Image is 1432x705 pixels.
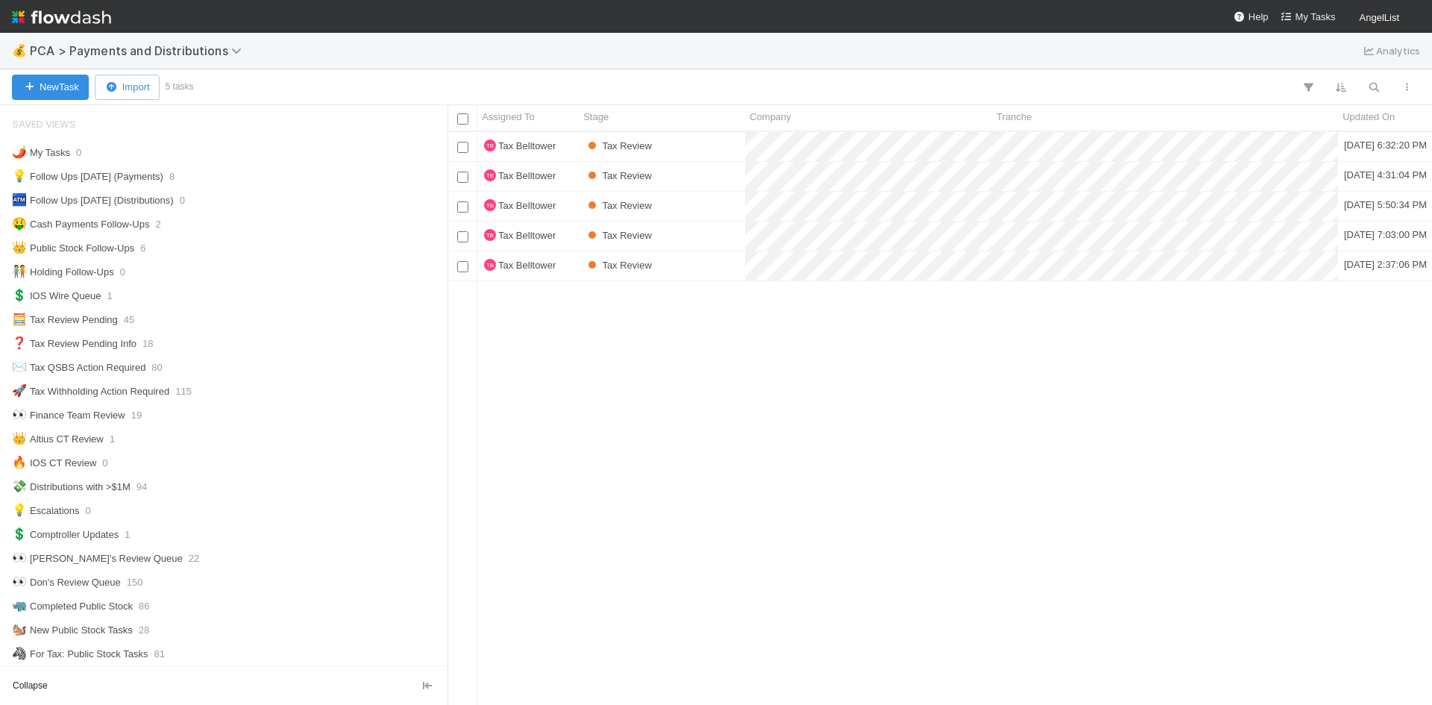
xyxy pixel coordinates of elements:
span: 🌶️ [12,145,27,158]
div: New Public Stock Tasks [12,621,133,639]
div: Tax Review [585,228,652,243]
button: Import [95,75,160,100]
span: 86 [139,597,149,615]
span: Tax Review [585,170,652,181]
div: Tax Belltower [484,229,496,241]
span: 1 [107,286,112,305]
div: [PERSON_NAME]'s Review Queue [12,549,183,568]
div: Holding Follow-Ups [12,263,114,281]
span: 150 [127,573,143,592]
span: 💸 [12,480,27,492]
a: Analytics [1361,42,1420,60]
span: 0 [76,143,81,162]
div: IOS Wire Queue [12,286,101,305]
span: 👀 [12,408,27,421]
span: 28 [139,621,149,639]
span: 45 [124,310,134,329]
span: Tax Belltower [498,230,556,241]
small: 5 tasks [166,80,194,93]
div: TBTax Belltower [483,139,556,154]
span: 💲 [12,527,27,540]
span: 💡 [12,169,27,182]
span: Tax Review [585,140,652,151]
input: Toggle Row Selected [457,201,468,213]
span: Saved Views [12,109,76,139]
span: Tax Review [585,230,652,241]
img: avatar_e41e7ae5-e7d9-4d8d-9f56-31b0d7a2f4fd.png [1405,10,1420,25]
div: Help [1234,10,1269,25]
input: Toggle All Rows Selected [457,113,468,125]
span: 0 [85,501,90,520]
span: 👑 [12,432,27,445]
span: 🧑‍🤝‍🧑 [12,265,27,278]
span: 22 [189,549,199,568]
span: 0 [102,454,107,472]
div: Tax Belltower [484,259,496,271]
span: 80 [151,358,162,377]
div: Tax QSBS Action Required [12,358,145,377]
span: 👀 [12,575,27,588]
div: Tax Belltower [484,169,496,181]
span: 🏧 [12,193,27,206]
span: Assigned To [482,110,535,125]
span: 6 [140,239,145,257]
div: Tax Review [585,258,652,273]
span: 🚀 [12,384,27,397]
div: [DATE] 2:37:06 PM [1344,257,1427,272]
span: ❓ [12,336,27,349]
button: NewTask [12,75,89,100]
input: Toggle Row Selected [457,231,468,242]
a: My Tasks [1281,10,1336,25]
div: Distributions with >$1M [12,477,131,496]
span: 🧮 [12,313,27,325]
span: 💡 [12,504,27,516]
img: logo-inverted-e16ddd16eac7371096b0.svg [12,4,111,30]
span: TB [486,202,494,209]
span: TB [486,232,494,239]
span: Tax Review [585,260,652,271]
div: Comptroller Updates [12,525,119,544]
span: ✉️ [12,360,27,373]
span: 🦏 [12,599,27,612]
span: 81 [154,645,164,663]
div: TBTax Belltower [483,258,556,273]
div: Altius CT Review [12,430,104,448]
span: TB [486,262,494,269]
span: Company [750,110,791,125]
span: TB [486,142,494,149]
span: 1 [110,430,115,448]
span: 🦓 [12,647,27,659]
div: My Tasks [12,143,70,162]
span: 👑 [12,241,27,254]
div: Tax Review [585,139,652,154]
span: TB [486,172,494,179]
div: Tax Belltower [484,140,496,151]
div: [DATE] 5:50:34 PM [1344,198,1427,213]
span: 🔥 [12,456,27,469]
span: Tax Belltower [498,260,556,271]
div: TBTax Belltower [483,198,556,213]
div: [DATE] 7:03:00 PM [1344,228,1427,242]
span: 💲 [12,289,27,301]
span: AngelList [1360,12,1399,23]
span: 94 [136,477,147,496]
div: Cash Payments Follow-Ups [12,215,149,234]
span: Stage [583,110,609,125]
span: Tax Belltower [498,140,556,151]
div: IOS CT Review [12,454,96,472]
div: TBTax Belltower [483,228,556,243]
div: TBTax Belltower [483,169,556,184]
div: Finance Team Review [12,406,125,424]
div: Tax Review [585,198,652,213]
span: 8 [169,167,175,186]
span: Updated On [1342,110,1395,125]
div: Tax Review [585,169,652,184]
span: 1 [125,525,130,544]
div: Escalations [12,501,79,520]
span: Tax Review [585,200,652,211]
div: Tax Withholding Action Required [12,382,169,401]
span: PCA > Payments and Distributions [30,43,249,58]
div: Tax Review Pending [12,310,118,329]
span: 🐿️ [12,623,27,636]
div: Public Stock Follow-Ups [12,239,134,257]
